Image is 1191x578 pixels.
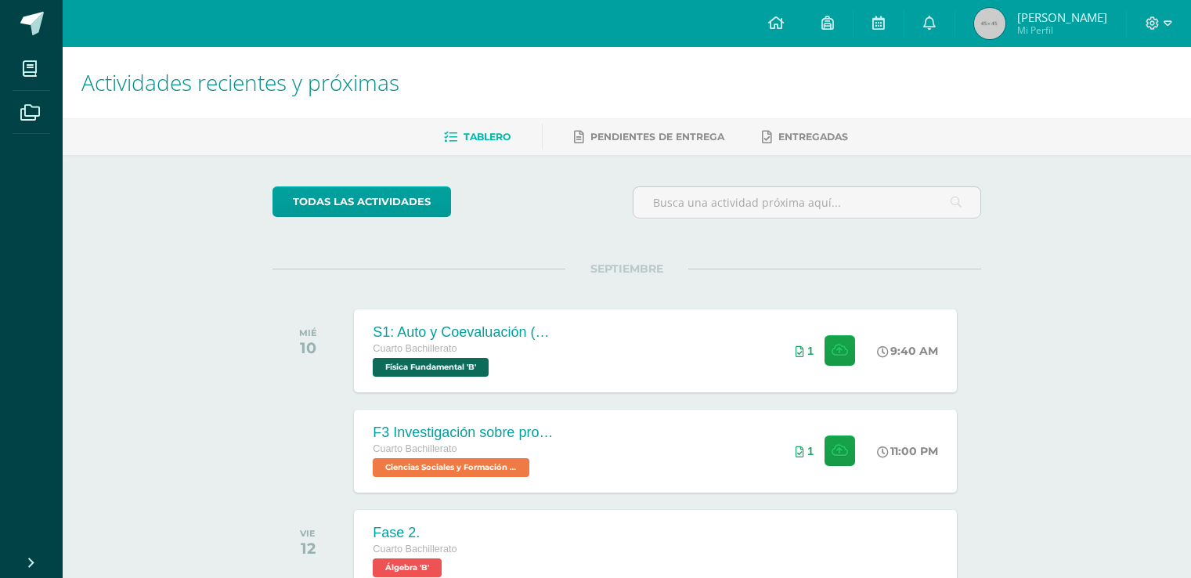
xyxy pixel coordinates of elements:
[877,344,938,358] div: 9:40 AM
[464,131,511,143] span: Tablero
[807,445,814,457] span: 1
[300,528,316,539] div: VIE
[778,131,848,143] span: Entregadas
[373,443,457,454] span: Cuarto Bachillerato
[300,539,316,558] div: 12
[807,345,814,357] span: 1
[1017,9,1107,25] span: [PERSON_NAME]
[1017,23,1107,37] span: Mi Perfil
[373,544,457,555] span: Cuarto Bachillerato
[373,358,489,377] span: Física Fundamental 'B'
[877,444,938,458] div: 11:00 PM
[633,187,980,218] input: Busca una actividad próxima aquí...
[796,345,814,357] div: Archivos entregados
[373,558,442,577] span: Álgebra 'B'
[373,424,561,441] div: F3 Investigación sobre problemas de salud mental como fenómeno social
[373,458,529,477] span: Ciencias Sociales y Formación Ciudadana 'B'
[299,338,317,357] div: 10
[590,131,724,143] span: Pendientes de entrega
[762,125,848,150] a: Entregadas
[974,8,1005,39] img: 45x45
[373,525,457,541] div: Fase 2.
[373,343,457,354] span: Cuarto Bachillerato
[272,186,451,217] a: todas las Actividades
[81,67,399,97] span: Actividades recientes y próximas
[444,125,511,150] a: Tablero
[565,262,688,276] span: SEPTIEMBRE
[373,324,561,341] div: S1: Auto y Coevaluación (Magnetismo/Conceptos Básicos)
[796,445,814,457] div: Archivos entregados
[299,327,317,338] div: MIÉ
[574,125,724,150] a: Pendientes de entrega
